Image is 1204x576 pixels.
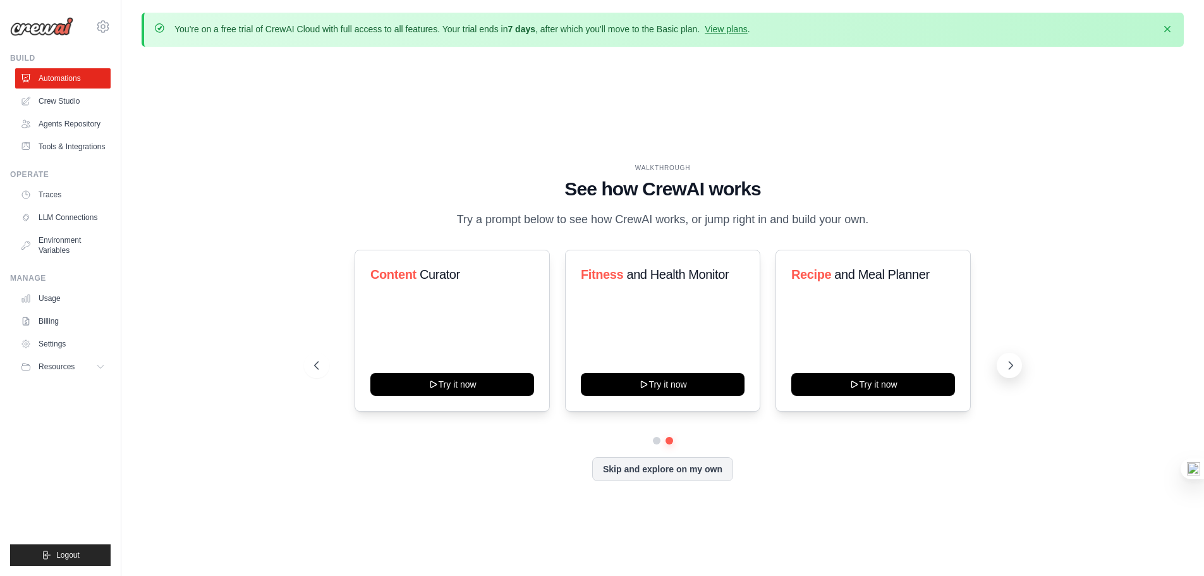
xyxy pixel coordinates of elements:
[835,267,930,281] span: and Meal Planner
[1187,462,1200,475] img: one_i.png
[15,288,111,309] a: Usage
[581,373,745,396] button: Try it now
[581,267,623,281] span: Fitness
[15,91,111,111] a: Crew Studio
[15,137,111,157] a: Tools & Integrations
[1141,515,1204,576] iframe: Chat Widget
[15,68,111,89] a: Automations
[15,185,111,205] a: Traces
[592,457,733,481] button: Skip and explore on my own
[10,273,111,283] div: Manage
[314,178,1012,200] h1: See how CrewAI works
[15,357,111,377] button: Resources
[314,163,1012,173] div: WALKTHROUGH
[508,24,535,34] strong: 7 days
[791,267,831,281] span: Recipe
[10,544,111,566] button: Logout
[10,17,73,36] img: Logo
[10,169,111,180] div: Operate
[10,53,111,63] div: Build
[15,334,111,354] a: Settings
[626,267,729,281] span: and Health Monitor
[39,362,75,372] span: Resources
[174,23,750,35] p: You're on a free trial of CrewAI Cloud with full access to all features. Your trial ends in , aft...
[15,207,111,228] a: LLM Connections
[419,267,459,281] span: Curator
[370,373,534,396] button: Try it now
[15,230,111,260] a: Environment Variables
[791,373,955,396] button: Try it now
[56,550,80,560] span: Logout
[370,267,417,281] span: Content
[15,311,111,331] a: Billing
[705,24,747,34] a: View plans
[15,114,111,134] a: Agents Repository
[451,211,875,229] p: Try a prompt below to see how CrewAI works, or jump right in and build your own.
